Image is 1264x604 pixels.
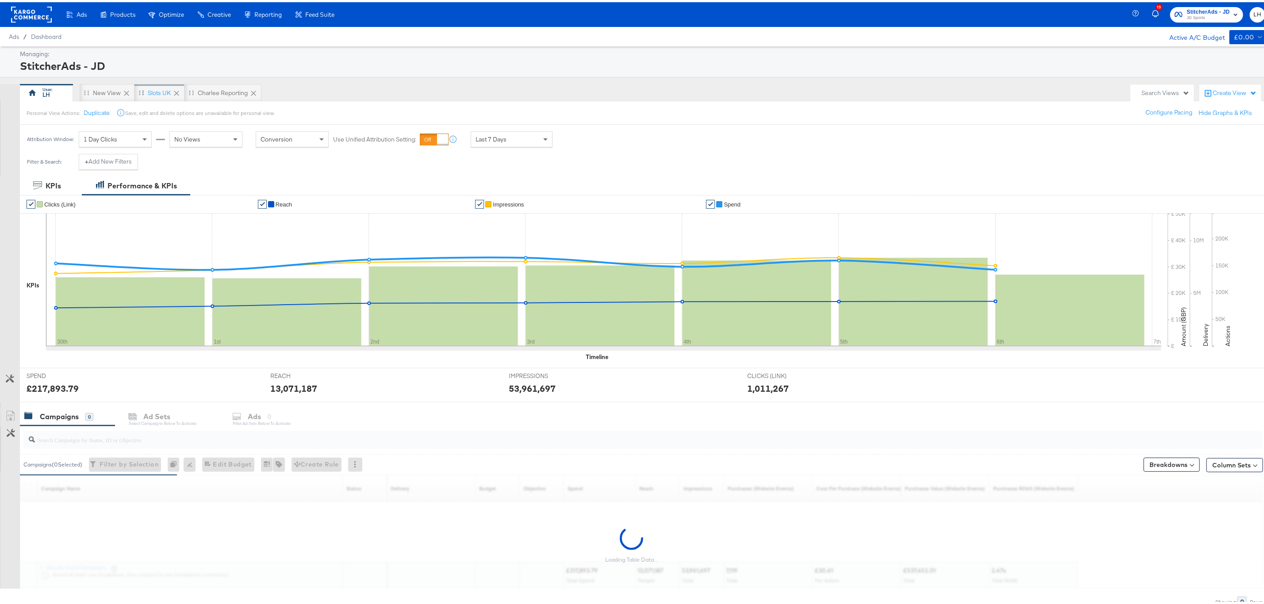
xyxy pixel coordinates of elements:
[27,134,74,140] div: Attribution Window:
[27,198,35,206] a: ✔
[333,133,416,141] label: Use Unified Attribution Setting:
[261,133,292,141] span: Conversion
[1213,87,1257,96] div: Create View
[35,425,1146,443] input: Search Campaigns by Name, ID or Objective
[476,133,507,141] span: Last 7 Days
[1199,107,1252,115] button: Hide Graphs & KPIs
[1141,87,1190,95] div: Search Views
[1202,321,1210,344] text: Delivery
[139,88,144,93] div: Drag to reorder tab
[125,107,274,115] div: Save, edit and delete options are unavailable for personal view.
[747,370,814,378] span: CLICKS (LINK)
[1234,30,1254,41] div: £0.00
[20,56,1263,71] div: StitcherAds - JD
[207,9,231,16] span: Creative
[27,370,93,378] span: SPEND
[276,199,292,206] span: Reach
[1253,8,1262,18] span: LH
[1215,597,1237,603] div: Showing:
[1206,456,1263,470] button: Column Sets
[1156,2,1163,8] div: 13
[168,455,184,470] div: 0
[724,199,741,206] span: Spend
[79,152,138,168] button: +Add New Filters
[1224,323,1232,344] text: Actions
[27,157,62,163] div: Filter & Search:
[9,31,19,38] span: Ads
[706,198,715,206] a: ✔
[84,133,117,141] span: 1 Day Clicks
[605,554,658,561] div: Loading Table Data...
[174,133,200,141] span: No Views
[85,411,93,419] div: 0
[46,179,61,189] div: KPIs
[40,409,79,420] div: Campaigns
[1187,5,1230,15] span: StitcherAds - JD
[110,9,135,16] span: Products
[19,31,31,38] span: /
[258,198,267,206] a: ✔
[84,88,89,93] div: Drag to reorder tab
[493,199,524,206] span: Impressions
[23,459,82,466] div: Campaigns ( 0 Selected)
[1187,12,1230,19] span: JD Sports
[20,48,1263,56] div: Managing:
[586,351,609,359] div: Timeline
[1151,4,1166,21] button: 13
[1144,455,1200,470] button: Breakdowns
[270,370,337,378] span: REACH
[85,155,88,164] strong: +
[198,87,248,95] div: Charlee Reporting
[44,199,76,206] span: Clicks (Link)
[27,279,39,287] div: KPIs
[42,88,50,97] div: LH
[475,198,484,206] a: ✔
[77,9,87,16] span: Ads
[270,380,317,393] div: 13,071,187
[509,380,556,393] div: 53,961,697
[189,88,194,93] div: Drag to reorder tab
[509,370,575,378] span: IMPRESSIONS
[27,380,79,393] div: £217,893.79
[254,9,282,16] span: Reporting
[1249,597,1263,603] div: Rows
[93,87,121,95] div: New View
[27,107,80,115] div: Personal View Actions:
[1179,305,1187,344] text: Amount (GBP)
[1139,103,1199,119] button: Configure Pacing
[305,9,334,16] span: Feed Suite
[159,9,184,16] span: Optimize
[1160,28,1225,41] div: Active A/C Budget
[747,380,789,393] div: 1,011,267
[84,107,110,115] button: Duplicate
[1170,5,1243,20] button: StitcherAds - JDJD Sports
[31,31,61,38] a: Dashboard
[148,87,171,95] div: Slots UK
[108,179,177,189] div: Performance & KPIs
